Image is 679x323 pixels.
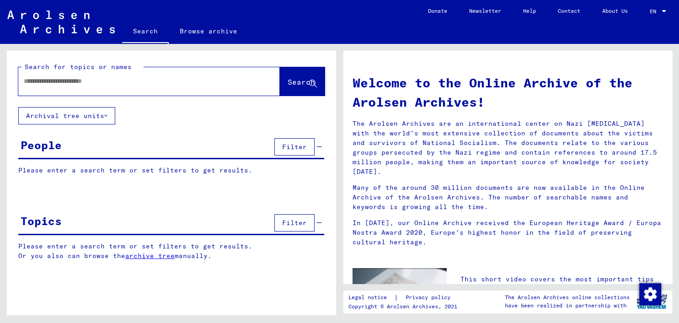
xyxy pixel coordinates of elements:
[353,268,447,319] img: video.jpg
[18,242,325,261] p: Please enter a search term or set filters to get results. Or you also can browse the manually.
[353,119,663,177] p: The Arolsen Archives are an international center on Nazi [MEDICAL_DATA] with the world’s most ext...
[639,283,661,305] img: Change consent
[505,301,630,310] p: have been realized in partnership with
[18,166,324,175] p: Please enter a search term or set filters to get results.
[650,8,660,15] span: EN
[280,67,325,96] button: Search
[353,73,663,112] h1: Welcome to the Online Archive of the Arolsen Archives!
[282,143,307,151] span: Filter
[505,293,630,301] p: The Arolsen Archives online collections
[639,283,661,305] div: Change consent
[353,218,663,247] p: In [DATE], our Online Archive received the European Heritage Award / Europa Nostra Award 2020, Eu...
[398,293,461,302] a: Privacy policy
[21,213,62,229] div: Topics
[125,252,175,260] a: archive tree
[348,293,394,302] a: Legal notice
[274,214,315,231] button: Filter
[460,275,663,294] p: This short video covers the most important tips for searching the Online Archive.
[353,183,663,212] p: Many of the around 30 million documents are now available in the Online Archive of the Arolsen Ar...
[288,77,315,86] span: Search
[635,290,669,313] img: yv_logo.png
[18,107,115,124] button: Archival tree units
[7,11,115,33] img: Arolsen_neg.svg
[122,20,169,44] a: Search
[169,20,248,42] a: Browse archive
[348,302,461,311] p: Copyright © Arolsen Archives, 2021
[25,63,132,71] mat-label: Search for topics or names
[348,293,461,302] div: |
[282,219,307,227] span: Filter
[21,137,62,153] div: People
[274,138,315,156] button: Filter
